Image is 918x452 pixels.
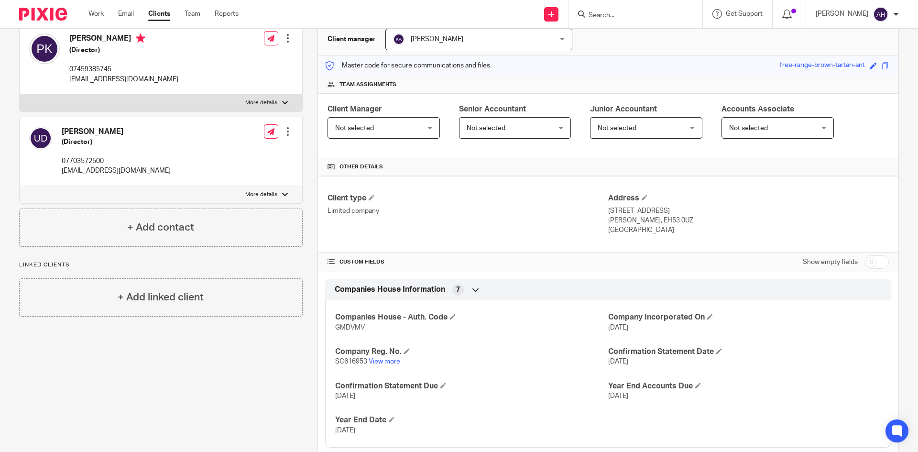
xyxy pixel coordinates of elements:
h4: Confirmation Statement Due [335,381,608,391]
a: View more [369,358,400,365]
h5: (Director) [69,45,178,55]
span: 7 [456,285,460,295]
a: Clients [148,9,170,19]
h4: + Add contact [127,220,194,235]
h4: Address [608,193,889,203]
p: Master code for secure communications and files [325,61,490,70]
i: Primary [136,33,145,43]
h4: Company Incorporated On [608,312,881,322]
span: SC616953 [335,358,367,365]
p: 07703572500 [62,156,171,166]
span: Get Support [726,11,763,17]
span: Accounts Associate [721,105,794,113]
span: Client Manager [328,105,382,113]
span: Senior Accountant [459,105,526,113]
span: Not selected [598,125,636,132]
p: 07459385745 [69,65,178,74]
h4: Company Reg. No. [335,347,608,357]
h3: Client manager [328,34,376,44]
h4: Year End Date [335,415,608,425]
p: Linked clients [19,261,303,269]
p: [EMAIL_ADDRESS][DOMAIN_NAME] [62,166,171,176]
span: Companies House Information [335,285,445,295]
a: Reports [215,9,239,19]
span: Not selected [729,125,768,132]
img: svg%3E [393,33,404,45]
img: Pixie [19,8,67,21]
div: free-range-brown-tartan-ant [780,60,865,71]
h5: (Director) [62,137,171,147]
span: [DATE] [335,393,355,399]
p: [GEOGRAPHIC_DATA] [608,225,889,235]
span: [DATE] [608,324,628,331]
img: svg%3E [29,33,60,64]
span: Not selected [335,125,374,132]
h4: Year End Accounts Due [608,381,881,391]
p: [PERSON_NAME], EH53 0UZ [608,216,889,225]
span: Other details [339,163,383,171]
a: Work [88,9,104,19]
a: Team [185,9,200,19]
p: [PERSON_NAME] [816,9,868,19]
h4: [PERSON_NAME] [62,127,171,137]
p: More details [245,191,277,198]
h4: Client type [328,193,608,203]
img: svg%3E [873,7,888,22]
span: GMDVMV [335,324,365,331]
span: [DATE] [608,358,628,365]
h4: + Add linked client [118,290,204,305]
label: Show empty fields [803,257,858,267]
span: Not selected [467,125,505,132]
a: Email [118,9,134,19]
h4: [PERSON_NAME] [69,33,178,45]
img: svg%3E [29,127,52,150]
span: [PERSON_NAME] [411,36,463,43]
p: Limited company [328,206,608,216]
h4: CUSTOM FIELDS [328,258,608,266]
p: [EMAIL_ADDRESS][DOMAIN_NAME] [69,75,178,84]
p: [STREET_ADDRESS] [608,206,889,216]
h4: Confirmation Statement Date [608,347,881,357]
span: [DATE] [608,393,628,399]
h4: Companies House - Auth. Code [335,312,608,322]
span: [DATE] [335,427,355,434]
p: More details [245,99,277,107]
span: Team assignments [339,81,396,88]
input: Search [588,11,674,20]
span: Junior Accountant [590,105,657,113]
